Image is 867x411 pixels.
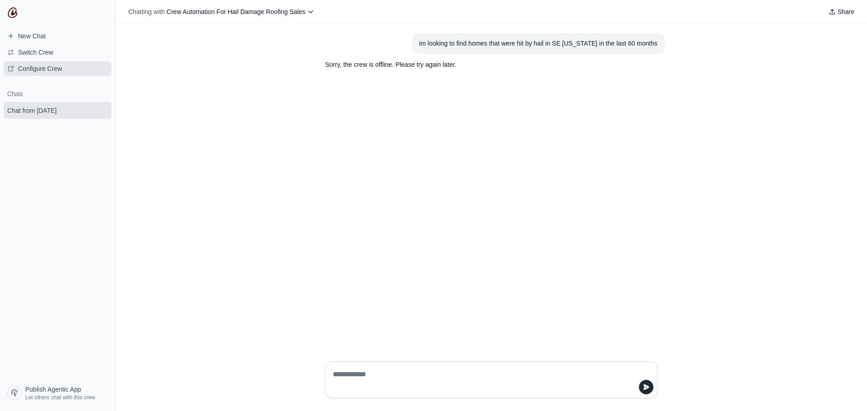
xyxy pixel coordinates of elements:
a: New Chat [4,29,112,43]
button: Switch Crew [4,45,112,60]
span: New Chat [18,32,46,41]
div: im looking to find homes that were hit by hail in SE [US_STATE] in the last 60 months [419,38,657,49]
p: Sorry, the crew is offline. Please try again later. [325,60,614,70]
section: User message [412,33,665,54]
span: Switch Crew [18,48,53,57]
span: Let others chat with this crew [25,394,95,401]
a: Chat from [DATE] [4,102,112,119]
span: Share [838,7,854,16]
button: Chatting with Crew Automation For Hail Damage Roofing Sales [125,5,318,18]
a: Configure Crew [4,61,112,76]
span: Crew Automation For Hail Damage Roofing Sales [167,8,305,15]
span: Publish Agentic App [25,385,81,394]
button: Share [825,5,858,18]
span: Chat from [DATE] [7,106,56,115]
section: Response [318,54,621,75]
span: Chatting with [128,7,165,16]
img: CrewAI Logo [7,7,18,18]
a: Publish Agentic App Let others chat with this crew [4,382,112,404]
span: Configure Crew [18,64,62,73]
